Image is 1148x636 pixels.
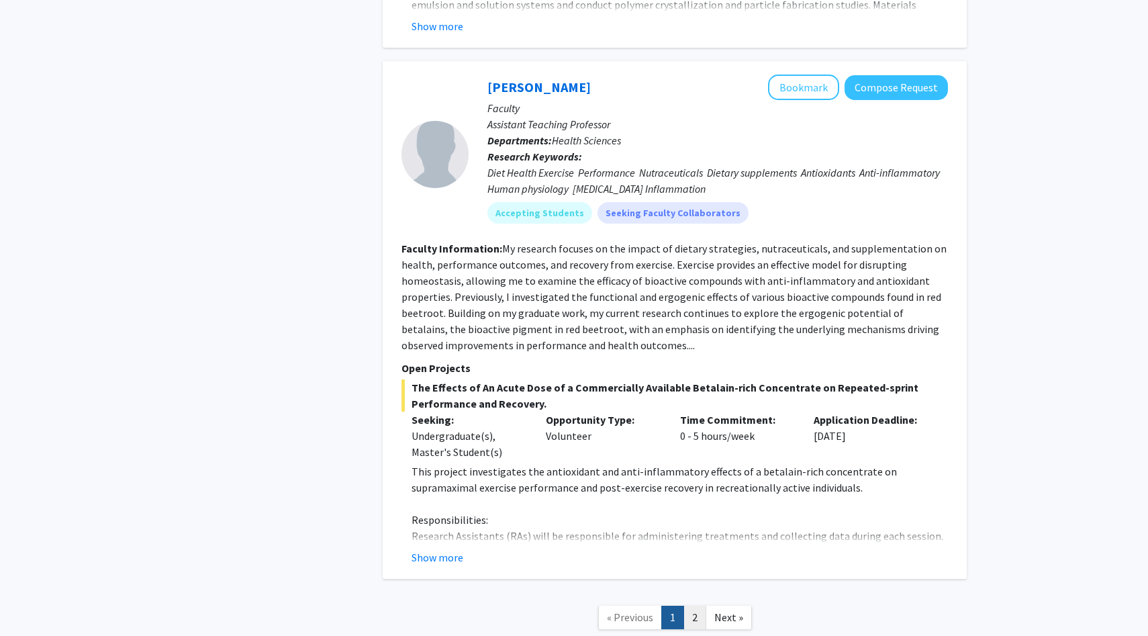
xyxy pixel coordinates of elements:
b: Faculty Information: [401,242,502,255]
p: Time Commitment: [680,412,794,428]
p: This project investigates the antioxidant and anti-inflammatory effects of a betalain-rich concen... [412,463,948,496]
div: Undergraduate(s), Master's Student(s) [412,428,526,460]
fg-read-more: My research focuses on the impact of dietary strategies, nutraceuticals, and supplementation on h... [401,242,947,352]
div: 0 - 5 hours/week [670,412,804,460]
span: « Previous [607,610,653,624]
button: Show more [412,549,463,565]
a: [PERSON_NAME] [487,79,591,95]
div: Volunteer [536,412,670,460]
button: Add Steve Vitti to Bookmarks [768,75,839,100]
div: Diet Health Exercise Performance Nutraceuticals Dietary supplements Antioxidants Anti-inflammator... [487,165,948,197]
p: Assistant Teaching Professor [487,116,948,132]
span: Health Sciences [552,134,621,147]
p: Open Projects [401,360,948,376]
a: Next [706,606,752,629]
button: Show more [412,18,463,34]
p: Seeking: [412,412,526,428]
span: The Effects of An Acute Dose of a Commercially Available Betalain-rich Concentrate on Repeated-sp... [401,379,948,412]
div: [DATE] [804,412,938,460]
mat-chip: Seeking Faculty Collaborators [597,202,749,224]
a: Previous Page [598,606,662,629]
p: Faculty [487,100,948,116]
p: Responsibilities: [412,512,948,528]
span: Next » [714,610,743,624]
p: Research Assistants (RAs) will be responsible for administering treatments and collecting data du... [412,528,948,576]
a: 1 [661,606,684,629]
iframe: Chat [10,576,57,626]
p: Opportunity Type: [546,412,660,428]
a: 2 [683,606,706,629]
b: Departments: [487,134,552,147]
button: Compose Request to Steve Vitti [845,75,948,100]
p: Application Deadline: [814,412,928,428]
b: Research Keywords: [487,150,582,163]
mat-chip: Accepting Students [487,202,592,224]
